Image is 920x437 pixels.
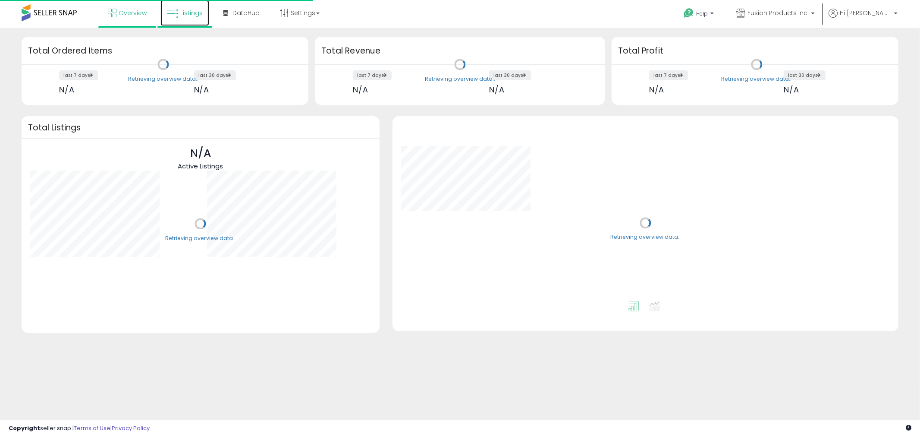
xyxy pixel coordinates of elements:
[696,10,708,17] span: Help
[677,1,722,28] a: Help
[425,75,495,83] div: Retrieving overview data..
[829,9,898,28] a: Hi [PERSON_NAME]
[180,9,203,17] span: Listings
[128,75,198,83] div: Retrieving overview data..
[119,9,147,17] span: Overview
[165,234,235,242] div: Retrieving overview data..
[683,8,694,19] i: Get Help
[747,9,809,17] span: Fusion Products Inc.
[722,75,792,83] div: Retrieving overview data..
[232,9,260,17] span: DataHub
[840,9,892,17] span: Hi [PERSON_NAME]
[610,234,681,241] div: Retrieving overview data..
